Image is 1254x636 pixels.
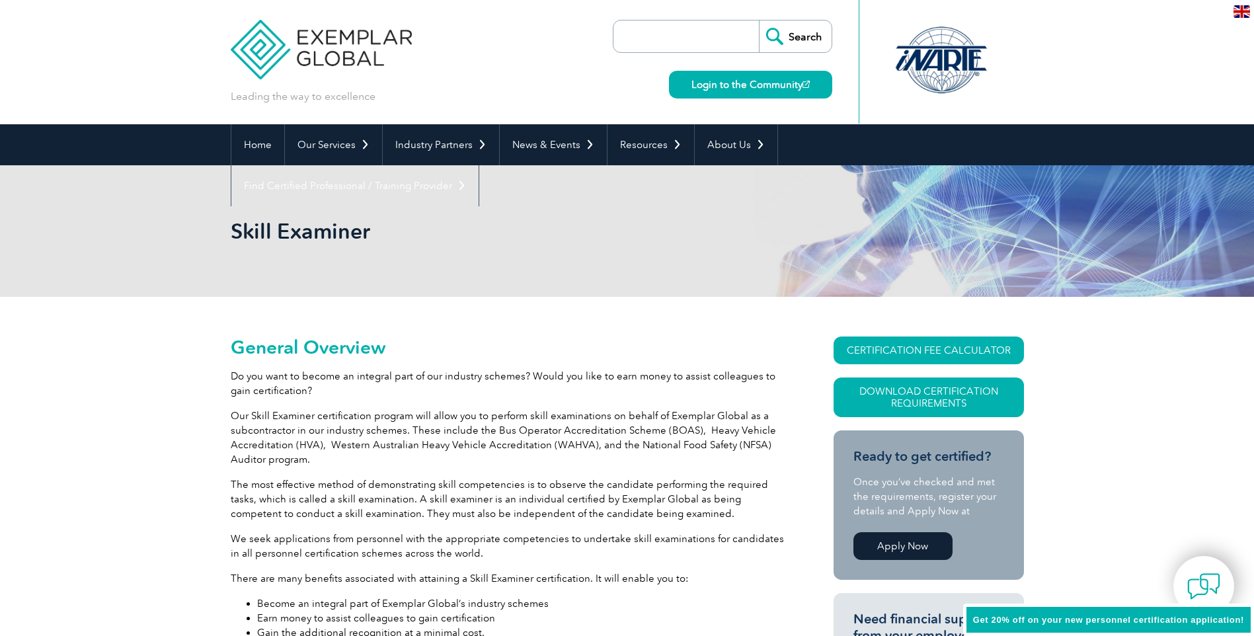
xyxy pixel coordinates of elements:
[231,165,479,206] a: Find Certified Professional / Training Provider
[1187,570,1220,603] img: contact-chat.png
[695,124,777,165] a: About Us
[759,20,832,52] input: Search
[231,571,786,586] p: There are many benefits associated with attaining a Skill Examiner certification. It will enable ...
[231,369,786,398] p: Do you want to become an integral part of our industry schemes? Would you like to earn money to a...
[803,81,810,88] img: open_square.png
[231,124,284,165] a: Home
[231,532,786,561] p: We seek applications from personnel with the appropriate competencies to undertake skill examinat...
[853,475,1004,518] p: Once you’ve checked and met the requirements, register your details and Apply Now at
[231,409,786,467] p: Our Skill Examiner certification program will allow you to perform skill examinations on behalf o...
[607,124,694,165] a: Resources
[853,448,1004,465] h3: Ready to get certified?
[383,124,499,165] a: Industry Partners
[231,337,786,358] h2: General Overview
[257,596,786,611] li: Become an integral part of Exemplar Global’s industry schemes
[231,89,375,104] p: Leading the way to excellence
[973,615,1244,625] span: Get 20% off on your new personnel certification application!
[1234,5,1250,18] img: en
[257,611,786,625] li: Earn money to assist colleagues to gain certification
[853,532,953,560] a: Apply Now
[669,71,832,99] a: Login to the Community
[834,337,1024,364] a: CERTIFICATION FEE CALCULATOR
[834,378,1024,417] a: Download Certification Requirements
[500,124,607,165] a: News & Events
[231,218,738,244] h1: Skill Examiner
[285,124,382,165] a: Our Services
[231,477,786,521] p: The most effective method of demonstrating skill competencies is to observe the candidate perform...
